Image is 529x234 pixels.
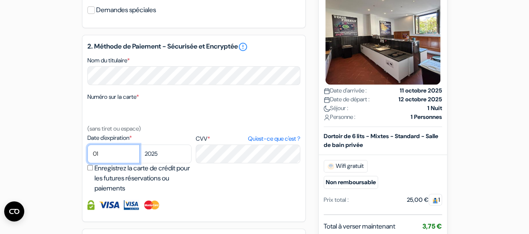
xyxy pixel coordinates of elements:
img: calendar.svg [324,87,330,94]
a: Qu'est-ce que c'est ? [248,134,300,143]
label: Date d'expiration [87,134,192,142]
button: Ouvrir le widget CMP [4,201,24,221]
h5: 2. Méthode de Paiement - Sécurisée et Encryptée [87,42,300,52]
div: Prix total : [324,195,349,204]
span: Séjour : [324,103,348,112]
span: Personne : [324,112,355,121]
span: Date de départ : [324,95,370,103]
img: user_icon.svg [324,114,330,120]
label: CVV [196,134,300,143]
b: Dortoir de 6 lits - Mixtes - Standard - Salle de bain privée [324,132,438,148]
label: Numéro sur la carte [87,93,139,101]
strong: 1 Nuit [427,103,442,112]
img: Information de carte de crédit entièrement encryptée et sécurisée [87,200,95,210]
span: Total à verser maintenant [324,221,395,231]
span: 1 [429,193,442,205]
span: 3,75 € [422,221,442,230]
label: Demandes spéciales [96,4,156,16]
img: free_wifi.svg [327,162,334,169]
img: Master Card [143,200,160,210]
span: Date d'arrivée : [324,86,367,95]
img: calendar.svg [324,96,330,103]
img: Visa Electron [124,200,139,210]
div: 25,00 € [407,195,442,204]
small: Non remboursable [324,175,378,188]
strong: 11 octobre 2025 [400,86,442,95]
img: guest.svg [432,197,438,203]
label: Enregistrez la carte de crédit pour les futures réservations ou paiements [95,163,194,193]
a: error_outline [238,42,248,52]
strong: 1 Personnes [411,112,442,121]
img: moon.svg [324,105,330,111]
small: (sans tiret ou espace) [87,125,141,132]
label: Nom du titulaire [87,56,130,65]
span: Wifi gratuit [324,159,368,172]
strong: 12 octobre 2025 [399,95,442,103]
img: Visa [99,200,120,210]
